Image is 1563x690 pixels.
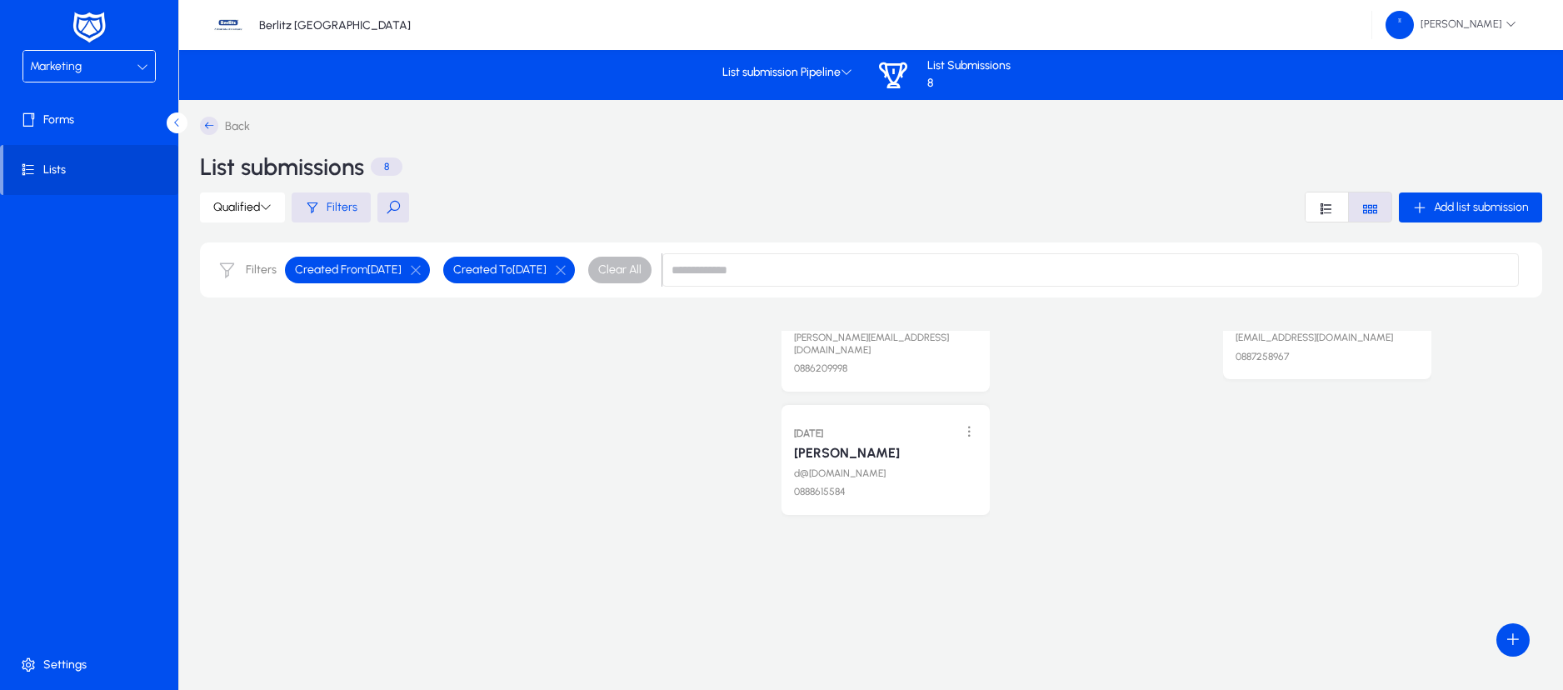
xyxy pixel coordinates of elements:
p: 0886209998 [794,362,847,374]
button: Qualified [200,192,285,222]
a: Settings [3,640,182,690]
label: Filters [246,263,277,277]
span: Created To [DATE] [453,262,547,278]
img: logo_orange.svg [27,27,40,40]
span: Qualified [213,200,272,214]
div: Domain: [DOMAIN_NAME] [43,43,183,57]
img: 37.jpg [212,9,244,41]
p: d@[DOMAIN_NAME] [794,467,886,479]
button: Filters [292,192,371,222]
p: [EMAIL_ADDRESS][DOMAIN_NAME] [1236,332,1393,343]
p: 8 [371,157,402,176]
p: [PERSON_NAME][EMAIL_ADDRESS][DOMAIN_NAME] [794,332,977,356]
div: Domain Overview [63,98,149,109]
span: Filters [327,200,357,214]
div: Keywords by Traffic [184,98,281,109]
p: List Submissions [927,59,1011,73]
a: Forms [3,95,182,145]
img: tab_keywords_by_traffic_grey.svg [166,97,179,110]
button: [PERSON_NAME] [1372,10,1530,40]
img: tab_domain_overview_orange.svg [45,97,58,110]
p: 0888615584 [794,486,846,497]
span: Marketing [30,59,82,73]
img: website_grey.svg [27,43,40,57]
p: 8 [927,77,1011,91]
a: Back [200,117,250,135]
span: Settings [3,657,182,673]
span: Clear All [598,262,642,278]
span: Created From [DATE] [295,262,402,278]
h3: List submissions [200,157,364,177]
h3: [DATE] [794,426,823,441]
span: [PERSON_NAME] [1386,11,1516,39]
span: Lists [3,162,178,178]
button: Add list submission [1399,192,1542,222]
a: [PERSON_NAME] [794,445,900,461]
button: List submission Pipeline [716,57,859,87]
div: v 4.0.25 [47,27,82,40]
span: List submission Pipeline [722,66,852,80]
img: white-logo.png [68,10,110,45]
span: Forms [3,112,182,128]
p: Berlitz [GEOGRAPHIC_DATA] [259,18,411,32]
p: 0887258967 [1236,351,1289,362]
img: 58.png [1386,11,1414,39]
mat-button-toggle-group: Font Style [1305,192,1392,222]
span: Add list submission [1434,200,1529,214]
